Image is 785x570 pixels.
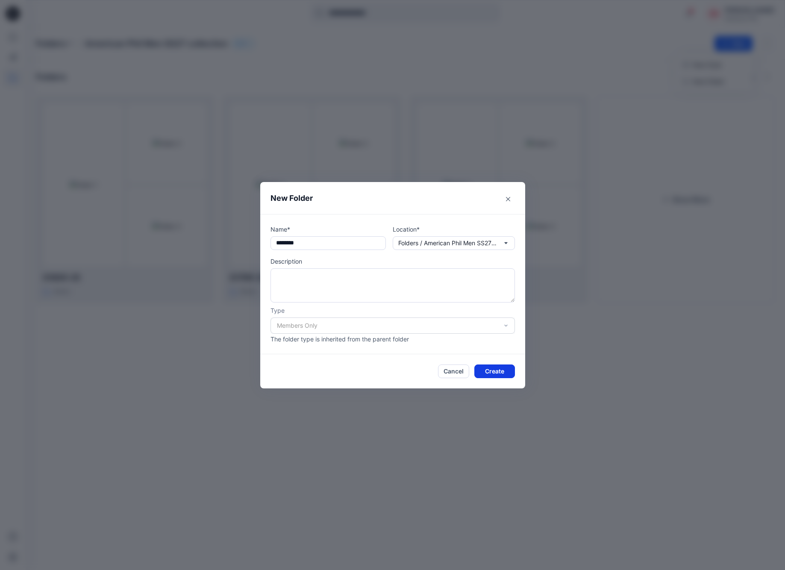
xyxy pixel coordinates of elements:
header: New Folder [260,182,525,214]
p: Folders / American Phil Men SS27 collection [398,238,497,248]
button: Cancel [438,364,469,378]
p: The folder type is inherited from the parent folder [270,335,515,344]
p: Name* [270,225,386,234]
button: Create [474,364,515,378]
p: Type [270,306,515,315]
button: Close [501,192,515,206]
p: Description [270,257,515,266]
button: Folders / American Phil Men SS27 collection [393,236,515,250]
p: Location* [393,225,515,234]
